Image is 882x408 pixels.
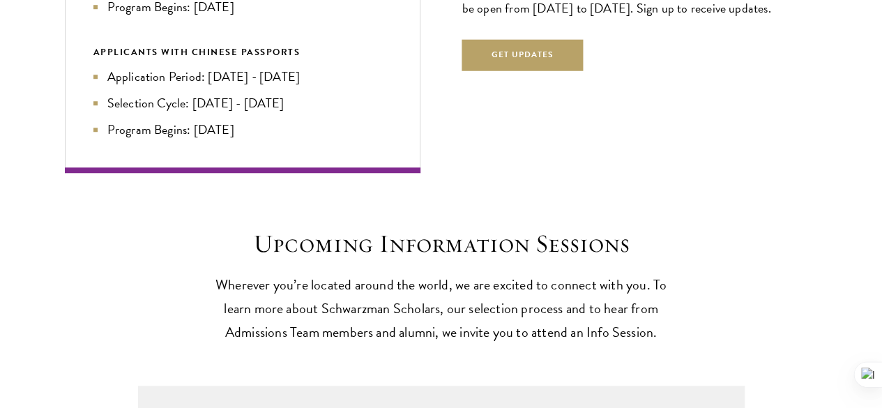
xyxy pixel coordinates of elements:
[93,120,392,139] li: Program Begins: [DATE]
[201,273,682,344] p: Wherever you’re located around the world, we are excited to connect with you. To learn more about...
[93,67,392,86] li: Application Period: [DATE] - [DATE]
[93,93,392,113] li: Selection Cycle: [DATE] - [DATE]
[462,40,584,71] button: Get Updates
[201,229,682,259] h2: Upcoming Information Sessions
[93,45,392,60] div: APPLICANTS WITH CHINESE PASSPORTS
